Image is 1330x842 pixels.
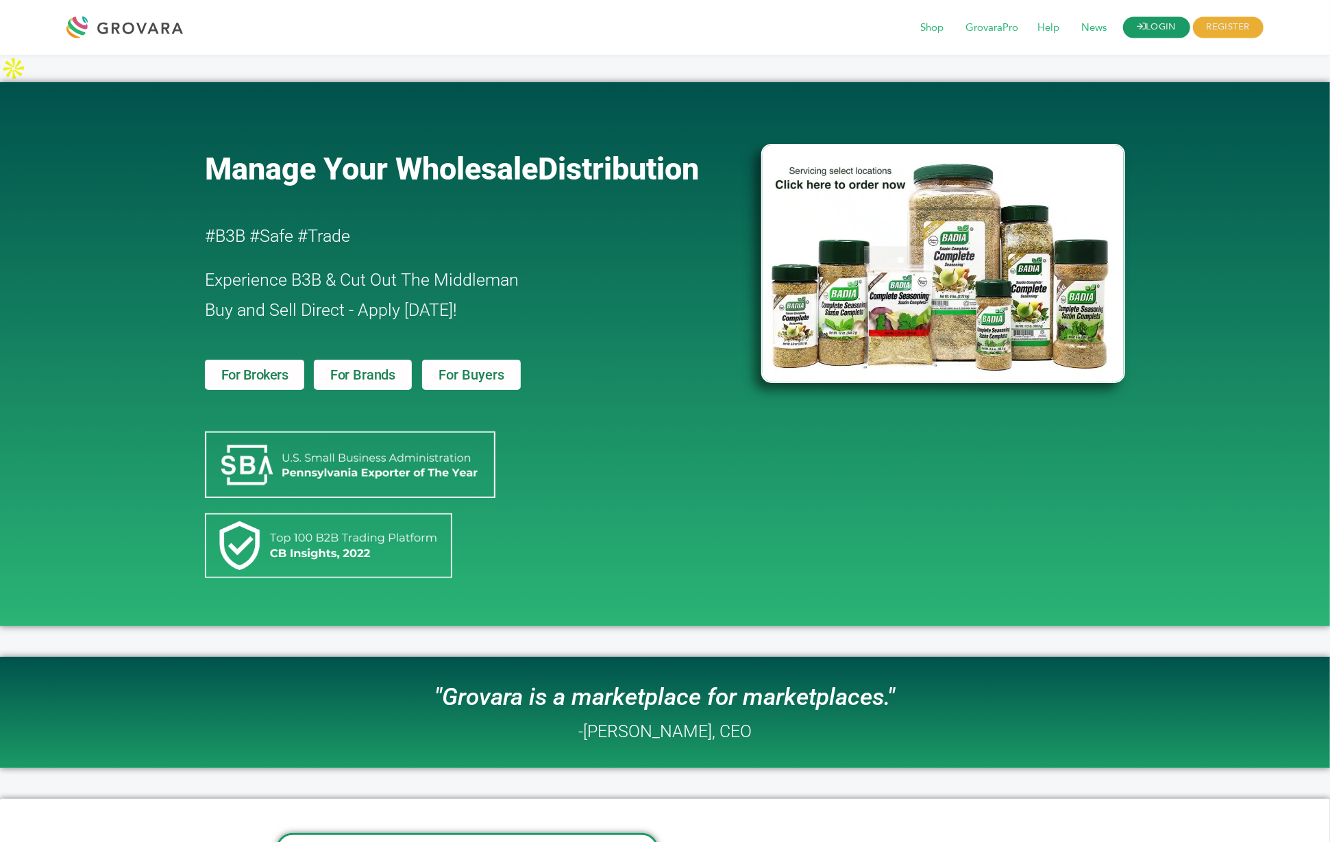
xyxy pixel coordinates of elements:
span: For Brands [330,368,395,382]
span: Distribution [538,151,699,187]
span: For Buyers [439,368,504,382]
span: News [1072,15,1116,41]
i: "Grovara is a marketplace for marketplaces." [434,683,895,711]
a: News [1072,21,1116,36]
span: GrovaraPro [956,15,1028,41]
a: For Brands [314,360,412,390]
span: Manage Your Wholesale [205,151,538,187]
span: REGISTER [1193,17,1264,38]
a: For Buyers [422,360,521,390]
a: GrovaraPro [956,21,1028,36]
span: For Brokers [221,368,288,382]
a: Shop [911,21,953,36]
span: Experience B3B & Cut Out The Middleman [205,270,519,290]
h2: -[PERSON_NAME], CEO [578,723,752,740]
span: Shop [911,15,953,41]
span: Help [1028,15,1069,41]
a: For Brokers [205,360,305,390]
a: LOGIN [1123,17,1190,38]
a: Help [1028,21,1069,36]
a: Manage Your WholesaleDistribution [205,151,739,187]
h2: #B3B #Safe #Trade [205,221,683,251]
span: Buy and Sell Direct - Apply [DATE]! [205,300,457,320]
